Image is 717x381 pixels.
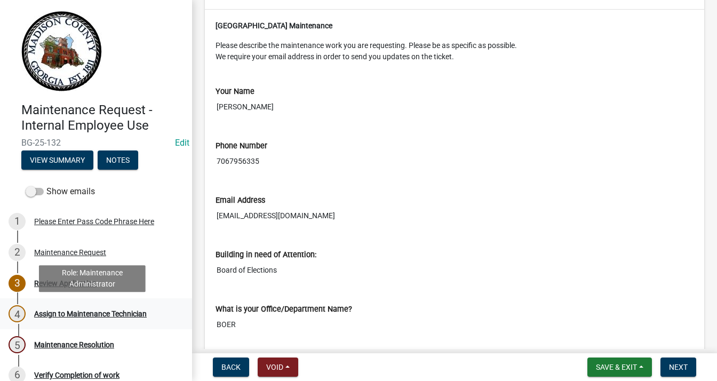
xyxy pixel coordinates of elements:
[9,244,26,261] div: 2
[26,185,95,198] label: Show emails
[34,310,147,317] div: Assign to Maintenance Technician
[216,197,265,204] label: Email Address
[660,358,696,377] button: Next
[266,363,283,371] span: Void
[587,358,652,377] button: Save & Exit
[34,218,154,225] div: Please Enter Pass Code Phrase Here
[21,138,171,148] span: BG-25-132
[216,251,316,259] label: Building in need of Attention:
[216,306,352,313] label: What is your Office/Department Name?
[34,371,120,379] div: Verify Completion of work
[669,363,688,371] span: Next
[213,358,249,377] button: Back
[34,249,106,256] div: Maintenance Request
[9,275,26,292] div: 3
[216,21,332,30] strong: [GEOGRAPHIC_DATA] Maintenance
[216,88,254,96] label: Your Name
[98,156,138,165] wm-modal-confirm: Notes
[9,336,26,353] div: 5
[9,305,26,322] div: 4
[175,138,189,148] a: Edit
[21,11,102,91] img: Madison County, Georgia
[596,363,637,371] span: Save & Exit
[21,102,184,133] h4: Maintenance Request - Internal Employee Use
[221,363,241,371] span: Back
[34,341,114,348] div: Maintenance Resolution
[9,213,26,230] div: 1
[175,138,189,148] wm-modal-confirm: Edit Application Number
[39,265,146,292] div: Role: Maintenance Administrator
[258,358,298,377] button: Void
[34,280,97,287] div: Review Application
[21,150,93,170] button: View Summary
[216,142,267,150] label: Phone Number
[21,156,93,165] wm-modal-confirm: Summary
[216,40,694,62] p: Please describe the maintenance work you are requesting. Please be as specific as possible. We re...
[98,150,138,170] button: Notes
